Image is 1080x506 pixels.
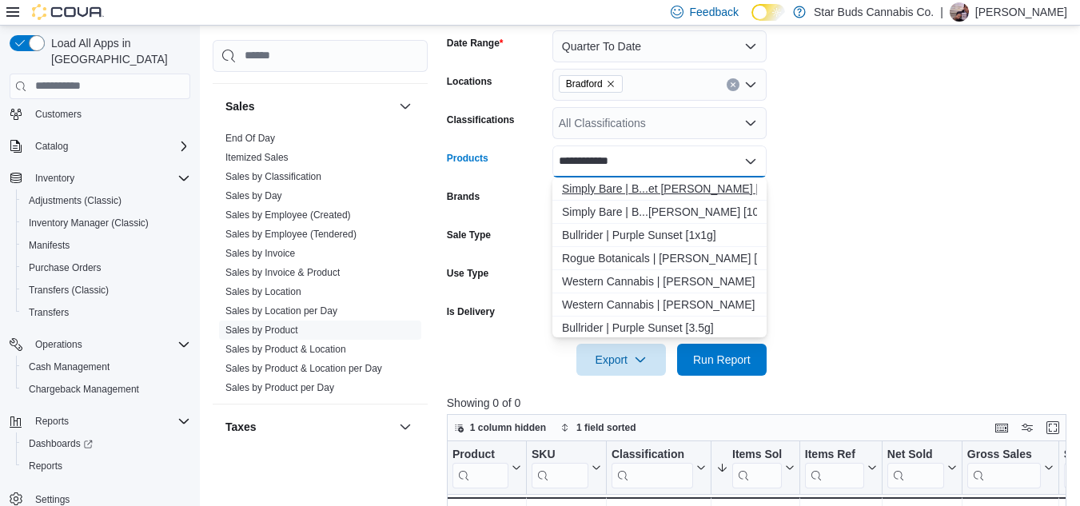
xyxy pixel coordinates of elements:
div: Eric Dawes [950,2,969,22]
button: Reports [3,410,197,432]
a: Sales by Location per Day [225,305,337,317]
span: Transfers (Classic) [22,281,190,300]
button: Sales [396,97,415,116]
a: Sales by Employee (Tendered) [225,229,357,240]
input: Dark Mode [751,4,785,21]
span: Reports [29,412,190,431]
span: Load All Apps in [GEOGRAPHIC_DATA] [45,35,190,67]
button: Transfers (Classic) [16,279,197,301]
button: Taxes [225,419,393,435]
span: Transfers (Classic) [29,284,109,297]
span: Sales by Product & Location [225,343,346,356]
span: Run Report [693,352,751,368]
div: Items Sold [732,447,782,462]
span: Inventory [35,172,74,185]
button: 1 field sorted [554,418,643,437]
span: Sales by Invoice & Product [225,266,340,279]
a: Sales by Product per Day [225,382,334,393]
span: Sales by Location [225,285,301,298]
button: Bullrider | Purple Sunset [1x1g] [552,224,767,247]
label: Brands [447,190,480,203]
a: End Of Day [225,133,275,144]
span: Feedback [690,4,739,20]
span: Manifests [22,236,190,255]
button: Catalog [29,137,74,156]
button: Close list of options [744,155,757,168]
button: Bullrider | Purple Sunset [3.5g] [552,317,767,340]
button: Operations [3,333,197,356]
p: | [940,2,943,22]
a: Cash Management [22,357,116,377]
div: Product [452,447,508,488]
span: 1 column hidden [470,421,546,434]
span: Export [586,344,656,376]
span: Reports [22,456,190,476]
span: Sales by Product per Day [225,381,334,394]
button: SKU [532,447,601,488]
div: Sales [213,129,428,404]
p: [PERSON_NAME] [975,2,1067,22]
span: Sales by Employee (Tendered) [225,228,357,241]
button: Inventory [3,167,197,189]
button: Product [452,447,521,488]
span: Customers [29,104,190,124]
button: Remove Bradford from selection in this group [606,79,616,89]
div: Western Cannabis | [PERSON_NAME] [3.5g] [562,297,757,313]
div: Simply Bare | B...et [PERSON_NAME] [3.5g] [562,181,757,197]
div: Gross Sales [967,447,1041,462]
span: Cash Management [22,357,190,377]
div: Western Cannabis | [PERSON_NAME] [3x0.5g] [562,273,757,289]
button: Export [576,344,666,376]
button: Manifests [16,234,197,257]
label: Is Delivery [447,305,495,318]
span: Sales by Product [225,324,298,337]
img: Cova [32,4,104,20]
a: Customers [29,105,88,124]
span: Purchase Orders [29,261,102,274]
span: Transfers [22,303,190,322]
span: Sales by Invoice [225,247,295,260]
span: Chargeback Management [29,383,139,396]
label: Locations [447,75,492,88]
a: Sales by Invoice & Product [225,267,340,278]
button: Operations [29,335,89,354]
button: Enter fullscreen [1043,418,1062,437]
div: SKU URL [532,447,588,488]
a: Sales by Location [225,286,301,297]
h3: Sales [225,98,255,114]
span: Operations [29,335,190,354]
a: Sales by Invoice [225,248,295,259]
span: Purchase Orders [22,258,190,277]
span: Catalog [29,137,190,156]
div: Simply Bare | B...[PERSON_NAME] [10x0.3g] [562,204,757,220]
a: Dashboards [22,434,99,453]
button: Rogue Botanicals | Runtz [3.5g] [552,247,767,270]
button: Open list of options [744,117,757,129]
button: Taxes [396,417,415,436]
button: Sales [225,98,393,114]
button: Western Cannabis | Runtz [3x0.5g] [552,270,767,293]
button: Run Report [677,344,767,376]
span: 1 field sorted [576,421,636,434]
a: Sales by Employee (Created) [225,209,351,221]
span: Reports [35,415,69,428]
span: Reports [29,460,62,472]
button: Simply Bare | BC Organic Sunset Runtz [3.5g] [552,177,767,201]
button: Items Ref [805,447,877,488]
div: Net Sold [887,447,944,462]
span: Dashboards [22,434,190,453]
span: Itemized Sales [225,151,289,164]
span: Sales by Location per Day [225,305,337,317]
button: 1 column hidden [448,418,552,437]
button: Cash Management [16,356,197,378]
h3: Taxes [225,419,257,435]
span: Chargeback Management [22,380,190,399]
div: Net Sold [887,447,944,488]
div: Product [452,447,508,462]
div: Taxes [213,449,428,494]
label: Products [447,152,488,165]
div: Rogue Botanicals | [PERSON_NAME] [3.5g] [562,250,757,266]
a: Adjustments (Classic) [22,191,128,210]
button: Clear input [727,78,739,91]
